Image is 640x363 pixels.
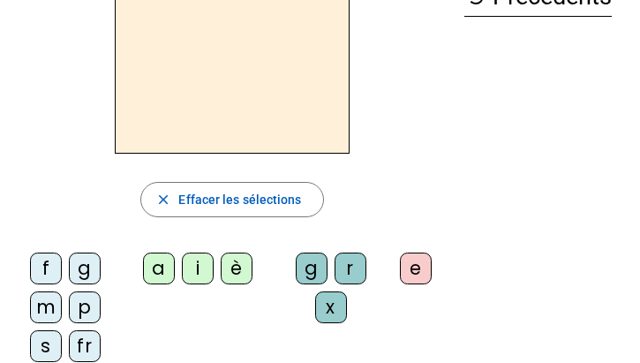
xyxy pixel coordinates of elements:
[296,253,328,284] div: g
[315,291,347,323] div: x
[155,192,171,208] mat-icon: close
[140,182,323,217] button: Effacer les sélections
[69,253,101,284] div: g
[182,253,214,284] div: i
[400,253,432,284] div: e
[178,189,301,210] span: Effacer les sélections
[143,253,175,284] div: a
[221,253,252,284] div: è
[30,291,62,323] div: m
[30,253,62,284] div: f
[30,330,62,362] div: s
[69,330,101,362] div: fr
[69,291,101,323] div: p
[335,253,366,284] div: r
